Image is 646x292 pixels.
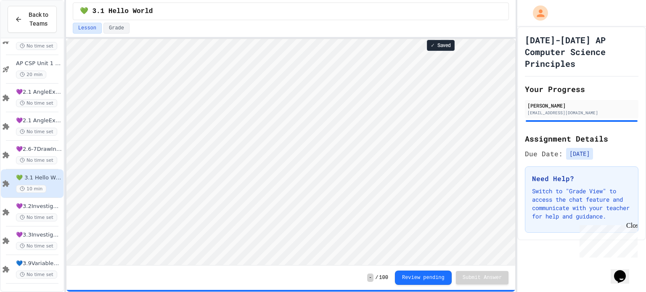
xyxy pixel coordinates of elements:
[524,3,550,23] div: My Account
[527,110,636,116] div: [EMAIL_ADDRESS][DOMAIN_NAME]
[27,11,50,28] span: Back to Teams
[16,128,57,136] span: No time set
[532,187,631,221] p: Switch to "Grade View" to access the chat feature and communicate with your teacher for help and ...
[525,83,638,95] h2: Your Progress
[463,274,502,281] span: Submit Answer
[525,34,638,69] h1: [DATE]-[DATE] AP Computer Science Principles
[16,99,57,107] span: No time set
[367,274,373,282] span: -
[431,42,435,49] span: ✓
[525,133,638,145] h2: Assignment Details
[437,42,451,49] span: Saved
[527,102,636,109] div: [PERSON_NAME]
[80,6,153,16] span: 💚 3.1 Hello World
[16,203,62,210] span: 💜3.2InvestigateCreateVars
[576,222,638,258] iframe: chat widget
[16,185,46,193] span: 10 min
[16,89,62,96] span: 💜2.1 AngleExperiments1
[16,213,57,221] span: No time set
[16,60,62,67] span: AP CSP Unit 1 Review
[16,117,62,124] span: 💜2.1 AngleExperiments2
[16,71,46,79] span: 20 min
[566,148,593,160] span: [DATE]
[16,156,57,164] span: No time set
[456,271,509,284] button: Submit Answer
[532,174,631,184] h3: Need Help?
[395,271,452,285] button: Review pending
[73,23,102,34] button: Lesson
[16,146,62,153] span: 💜2.6-7DrawInternet
[375,274,378,281] span: /
[66,39,516,265] iframe: Snap! Programming Environment
[8,6,57,33] button: Back to Teams
[103,23,130,34] button: Grade
[16,174,62,182] span: 💚 3.1 Hello World
[16,260,62,267] span: 💙3.9Variables&ArithmeticOp
[16,242,57,250] span: No time set
[611,258,638,284] iframe: chat widget
[16,42,57,50] span: No time set
[525,149,563,159] span: Due Date:
[16,271,57,279] span: No time set
[16,231,62,239] span: 💜3.3InvestigateCreateVars(A:GraphOrg)
[379,274,388,281] span: 100
[3,3,58,53] div: Chat with us now!Close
